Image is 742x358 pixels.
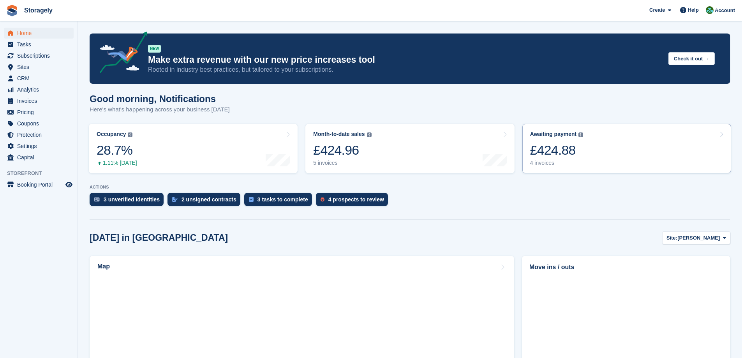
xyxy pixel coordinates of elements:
[530,131,577,138] div: Awaiting payment
[677,234,720,242] span: [PERSON_NAME]
[90,93,230,104] h1: Good morning, Notifications
[578,132,583,137] img: icon-info-grey-7440780725fd019a000dd9b08b2336e03edf1995a4989e88bcd33f0948082b44.svg
[649,6,665,14] span: Create
[4,152,74,163] a: menu
[64,180,74,189] a: Preview store
[148,65,662,74] p: Rooted in industry best practices, but tailored to your subscriptions.
[530,160,583,166] div: 4 invoices
[4,141,74,152] a: menu
[715,7,735,14] span: Account
[128,132,132,137] img: icon-info-grey-7440780725fd019a000dd9b08b2336e03edf1995a4989e88bcd33f0948082b44.svg
[21,4,56,17] a: Storagely
[182,196,236,203] div: 2 unsigned contracts
[706,6,714,14] img: Notifications
[522,124,731,173] a: Awaiting payment £424.88 4 invoices
[17,73,64,84] span: CRM
[17,179,64,190] span: Booking Portal
[90,185,730,190] p: ACTIONS
[662,231,730,244] button: Site: [PERSON_NAME]
[90,105,230,114] p: Here's what's happening across your business [DATE]
[4,118,74,129] a: menu
[94,197,100,202] img: verify_identity-adf6edd0f0f0b5bbfe63781bf79b02c33cf7c696d77639b501bdc392416b5a36.svg
[4,39,74,50] a: menu
[148,45,161,53] div: NEW
[7,169,78,177] span: Storefront
[17,141,64,152] span: Settings
[90,233,228,243] h2: [DATE] in [GEOGRAPHIC_DATA]
[257,196,308,203] div: 3 tasks to complete
[17,107,64,118] span: Pricing
[97,131,126,138] div: Occupancy
[530,142,583,158] div: £424.88
[148,54,662,65] p: Make extra revenue with our new price increases tool
[97,142,137,158] div: 28.7%
[313,160,371,166] div: 5 invoices
[367,132,372,137] img: icon-info-grey-7440780725fd019a000dd9b08b2336e03edf1995a4989e88bcd33f0948082b44.svg
[529,263,723,272] h2: Move ins / outs
[17,129,64,140] span: Protection
[90,193,167,210] a: 3 unverified identities
[4,62,74,72] a: menu
[4,129,74,140] a: menu
[244,193,316,210] a: 3 tasks to complete
[4,95,74,106] a: menu
[4,50,74,61] a: menu
[172,197,178,202] img: contract_signature_icon-13c848040528278c33f63329250d36e43548de30e8caae1d1a13099fd9432cc5.svg
[17,118,64,129] span: Coupons
[305,124,514,173] a: Month-to-date sales £424.96 5 invoices
[17,84,64,95] span: Analytics
[17,39,64,50] span: Tasks
[17,95,64,106] span: Invoices
[316,193,392,210] a: 4 prospects to review
[17,62,64,72] span: Sites
[97,160,137,166] div: 1.11% [DATE]
[17,50,64,61] span: Subscriptions
[104,196,160,203] div: 3 unverified identities
[313,142,371,158] div: £424.96
[328,196,384,203] div: 4 prospects to review
[688,6,699,14] span: Help
[4,84,74,95] a: menu
[6,5,18,16] img: stora-icon-8386f47178a22dfd0bd8f6a31ec36ba5ce8667c1dd55bd0f319d3a0aa187defe.svg
[666,234,677,242] span: Site:
[321,197,324,202] img: prospect-51fa495bee0391a8d652442698ab0144808aea92771e9ea1ae160a38d050c398.svg
[4,179,74,190] a: menu
[668,52,715,65] button: Check it out →
[89,124,298,173] a: Occupancy 28.7% 1.11% [DATE]
[4,28,74,39] a: menu
[93,32,148,76] img: price-adjustments-announcement-icon-8257ccfd72463d97f412b2fc003d46551f7dbcb40ab6d574587a9cd5c0d94...
[17,28,64,39] span: Home
[249,197,254,202] img: task-75834270c22a3079a89374b754ae025e5fb1db73e45f91037f5363f120a921f8.svg
[313,131,365,138] div: Month-to-date sales
[4,73,74,84] a: menu
[4,107,74,118] a: menu
[97,263,110,270] h2: Map
[17,152,64,163] span: Capital
[167,193,244,210] a: 2 unsigned contracts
